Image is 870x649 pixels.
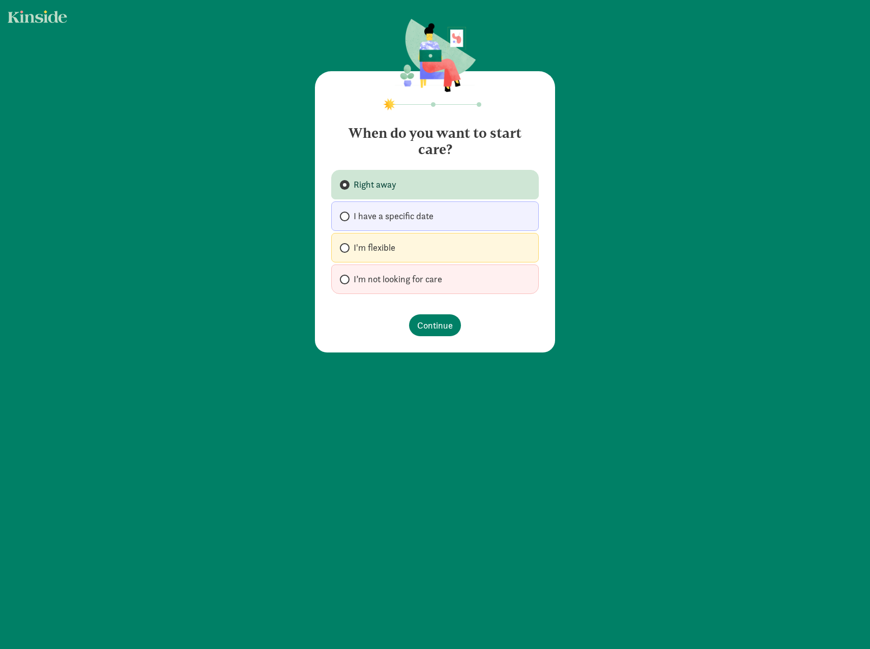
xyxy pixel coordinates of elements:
span: Right away [354,179,396,191]
span: I have a specific date [354,210,433,222]
h4: When do you want to start care? [331,117,539,158]
span: I'm flexible [354,242,395,254]
button: Continue [409,314,461,336]
span: Continue [417,318,453,332]
span: I’m not looking for care [354,273,442,285]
